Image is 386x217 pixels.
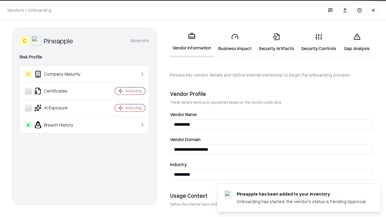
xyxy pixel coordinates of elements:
div: Usage Context [170,192,373,199]
div: Breach History [25,121,97,128]
p: Vendors / Onboarding [7,7,52,13]
div: Certificates [25,87,97,95]
div: Analyzing [125,88,142,93]
div: Onboarding has started, the vendor's status is Pending Approval. [237,198,366,205]
img: Pineapple [32,36,41,46]
div: Vendor Profile [170,90,373,97]
label: Industry [170,162,373,167]
div: A [25,121,32,128]
p: Review key vendor details and define internal ownership to begin the onboarding process. [170,72,373,78]
div: Pineapple has been added to your inventory [237,191,366,197]
div: Pineapple [44,36,73,46]
div: AI Exposure [25,104,97,112]
div: Risk Profile [20,53,149,61]
a: Security Controls [298,28,340,56]
label: Vendor Name [170,112,373,117]
p: These details were auto-populated based on the vendor public data [170,100,373,105]
a: Security Artifacts [255,28,298,56]
a: Gap Analysis [340,28,374,56]
div: C [20,36,29,46]
div: Company Maturity [25,71,97,78]
img: pineappleenergy.com [225,191,232,198]
div: Analyzing [125,105,142,110]
a: Business Impact [215,28,255,56]
label: Vendor Domain [170,137,373,142]
a: Vendor Information [169,28,215,57]
div: C [25,71,32,78]
p: Define the internal team and reason for using this vendor. This helps assess business relevance a... [170,202,373,207]
button: More info [131,35,149,46]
